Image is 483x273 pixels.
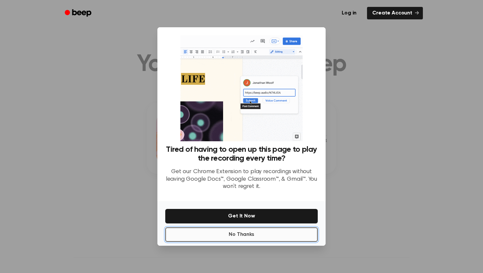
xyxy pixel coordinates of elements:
a: Beep [60,7,97,20]
p: Get our Chrome Extension to play recordings without leaving Google Docs™, Google Classroom™, & Gm... [165,168,318,191]
button: No Thanks [165,227,318,242]
h3: Tired of having to open up this page to play the recording every time? [165,145,318,163]
img: Beep extension in action [180,35,302,141]
button: Get It Now [165,209,318,223]
a: Log in [335,6,363,21]
a: Create Account [367,7,423,19]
